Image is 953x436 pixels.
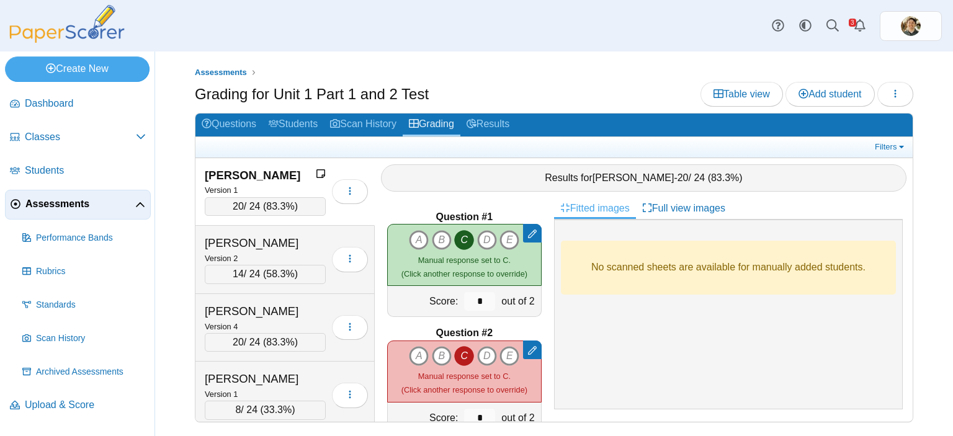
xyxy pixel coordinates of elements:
span: 20 [233,201,244,211]
span: Manual response set to C. [418,256,511,265]
a: Assessments [192,65,250,81]
span: Performance Bands [36,232,146,244]
i: E [499,346,519,366]
a: Filters [872,141,910,153]
i: B [432,346,452,366]
a: Dashboard [5,89,151,119]
span: Rubrics [36,265,146,278]
i: B [432,230,452,250]
span: 83.3% [711,172,739,183]
small: (Click another response to override) [401,371,527,394]
a: Fitted images [554,198,636,219]
span: 83.3% [266,201,294,211]
div: Results for - / 24 ( ) [381,164,906,192]
span: Manual response set to C. [418,371,511,381]
a: Performance Bands [17,223,151,253]
a: Full view images [636,198,732,219]
div: [PERSON_NAME] [205,235,326,251]
div: Score: [388,286,461,316]
span: Archived Assessments [36,366,146,378]
span: Add student [799,89,861,99]
a: Alerts [846,12,874,40]
a: Scan History [17,324,151,354]
span: 20 [678,172,689,183]
span: Dashboard [25,97,146,110]
img: ps.sHInGLeV98SUTXet [901,16,921,36]
a: Add student [785,82,874,107]
div: [PERSON_NAME] [205,371,326,387]
small: Version 1 [205,389,238,399]
span: Classes [25,130,136,144]
a: Students [262,113,324,136]
span: Upload & Score [25,398,146,412]
small: Version 1 [205,185,238,195]
a: Create New [5,56,150,81]
i: D [477,230,497,250]
div: / 24 ( ) [205,197,326,216]
span: 33.3% [264,404,292,415]
a: Students [5,156,151,186]
small: Version 2 [205,254,238,263]
span: Students [25,164,146,177]
span: 14 [233,269,244,279]
small: Version 4 [205,322,238,331]
i: D [477,346,497,366]
div: out of 2 [498,403,540,433]
a: Rubrics [17,257,151,287]
a: Upload & Score [5,391,151,420]
div: / 24 ( ) [205,333,326,352]
small: (Click another response to override) [401,256,527,278]
span: 8 [235,404,241,415]
a: ps.sHInGLeV98SUTXet [880,11,942,41]
img: PaperScorer [5,5,129,43]
span: 20 [233,337,244,347]
div: / 24 ( ) [205,265,326,283]
a: Questions [195,113,262,136]
h1: Grading for Unit 1 Part 1 and 2 Test [195,84,429,105]
b: Question #2 [436,326,493,340]
i: E [499,230,519,250]
span: Assessments [195,68,247,77]
div: No scanned sheets are available for manually added students. [561,241,896,295]
i: C [454,230,474,250]
a: Standards [17,290,151,320]
a: Table view [700,82,783,107]
span: Standards [36,299,146,311]
i: C [454,346,474,366]
a: Classes [5,123,151,153]
a: Archived Assessments [17,357,151,387]
span: Michael Wright [901,16,921,36]
span: [PERSON_NAME] [593,172,674,183]
a: PaperScorer [5,34,129,45]
div: / 24 ( ) [205,401,326,419]
a: Results [460,113,516,136]
a: Scan History [324,113,403,136]
span: Assessments [25,197,135,211]
div: out of 2 [498,286,540,316]
div: Score: [388,403,461,433]
div: [PERSON_NAME] [205,167,316,184]
span: 83.3% [266,337,294,347]
a: Grading [403,113,460,136]
i: A [409,346,429,366]
span: Table view [714,89,770,99]
b: Question #1 [436,210,493,224]
span: Scan History [36,332,146,345]
a: Assessments [5,190,151,220]
span: 58.3% [266,269,294,279]
i: A [409,230,429,250]
div: [PERSON_NAME] [205,303,326,319]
